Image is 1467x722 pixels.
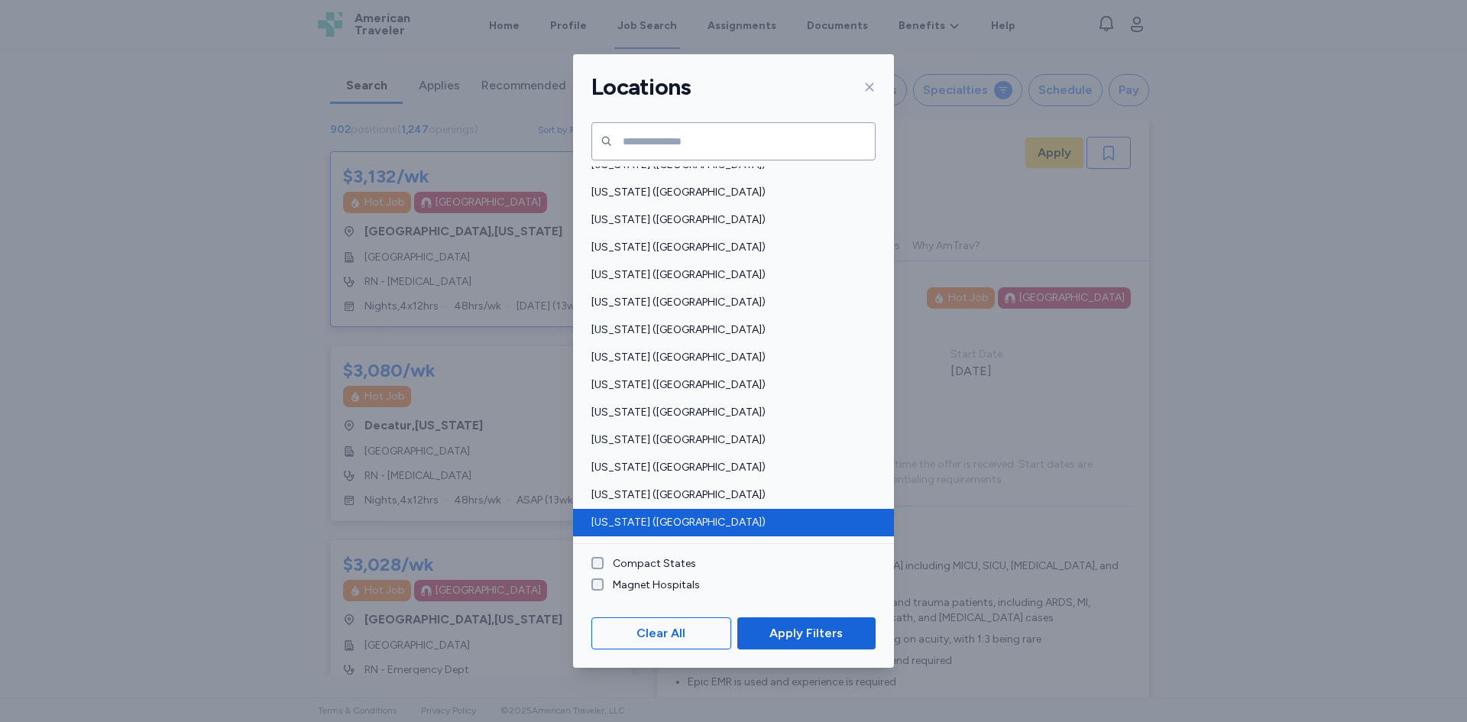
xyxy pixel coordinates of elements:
span: [US_STATE] ([GEOGRAPHIC_DATA]) [591,405,866,420]
label: Compact States [604,556,696,571]
span: [US_STATE] ([GEOGRAPHIC_DATA]) [591,350,866,365]
span: [US_STATE] ([GEOGRAPHIC_DATA]) [591,240,866,255]
span: [US_STATE] ([GEOGRAPHIC_DATA]) [591,432,866,448]
span: [US_STATE] ([GEOGRAPHIC_DATA]) [591,322,866,338]
span: [US_STATE] ([GEOGRAPHIC_DATA]) [591,487,866,503]
button: Clear All [591,617,731,649]
button: Apply Filters [737,617,876,649]
span: [US_STATE] ([GEOGRAPHIC_DATA]) [591,377,866,393]
span: [US_STATE] ([GEOGRAPHIC_DATA]) [591,185,866,200]
span: Apply Filters [769,624,843,643]
span: [US_STATE] ([GEOGRAPHIC_DATA]) [591,515,866,530]
span: [US_STATE] ([GEOGRAPHIC_DATA]) [591,542,866,558]
span: [US_STATE] ([GEOGRAPHIC_DATA]) [591,212,866,228]
label: Magnet Hospitals [604,578,700,593]
span: [US_STATE] ([GEOGRAPHIC_DATA]) [591,267,866,283]
span: [US_STATE] ([GEOGRAPHIC_DATA]) [591,460,866,475]
h1: Locations [591,73,691,102]
span: Clear All [636,624,685,643]
span: [US_STATE] ([GEOGRAPHIC_DATA]) [591,295,866,310]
